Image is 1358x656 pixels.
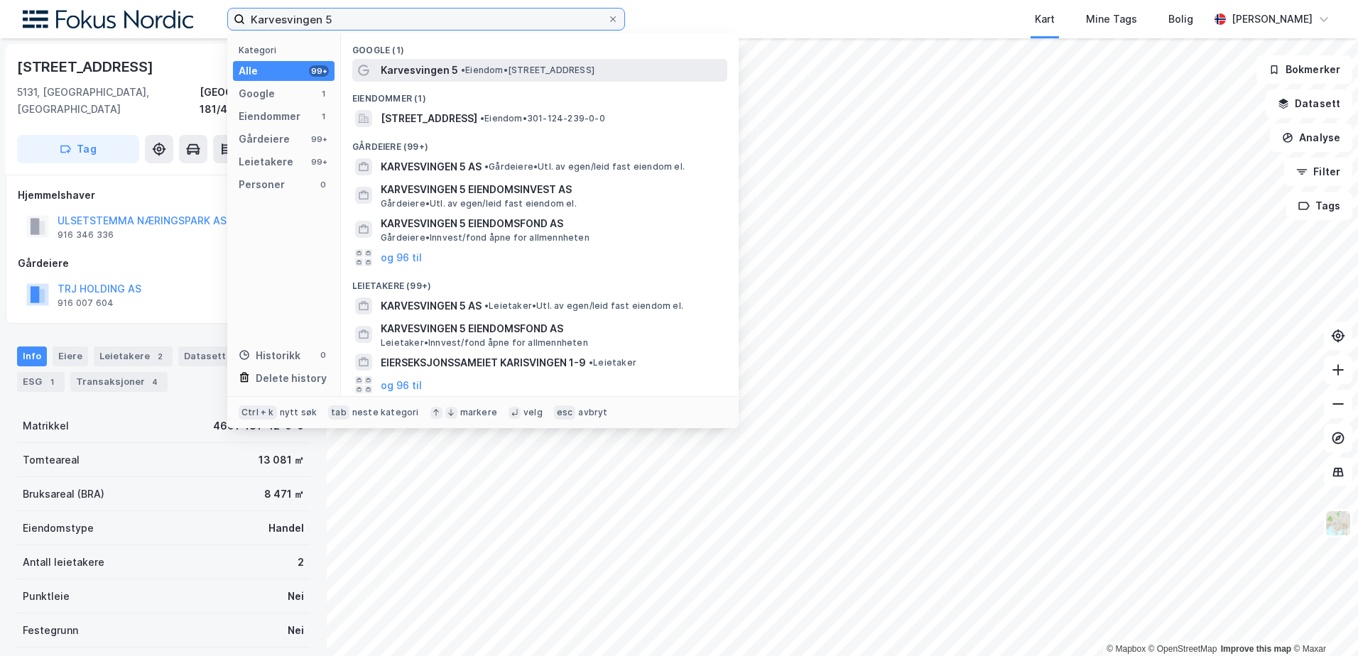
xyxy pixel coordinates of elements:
div: neste kategori [352,407,419,418]
span: KARVESVINGEN 5 EIENDOMSFOND AS [381,215,722,232]
button: Analyse [1270,124,1352,152]
div: Gårdeiere [18,255,309,272]
div: Eiendomstype [23,520,94,537]
div: Personer [239,176,285,193]
div: esc [554,405,576,420]
span: Eiendom • [STREET_ADDRESS] [461,65,594,76]
button: Tags [1286,192,1352,220]
a: Mapbox [1107,644,1146,654]
div: Leietakere (99+) [341,269,739,295]
span: Karvesvingen 5 [381,62,458,79]
div: Kategori [239,45,335,55]
div: nytt søk [280,407,317,418]
span: Leietaker [589,357,636,368]
div: Historikk [239,347,300,364]
div: Ctrl + k [239,405,277,420]
div: 13 081 ㎡ [259,452,304,469]
div: 2 [153,349,167,363]
button: og 96 til [381,249,422,266]
div: markere [460,407,497,418]
span: Leietaker • Innvest/fond åpne for allmennheten [381,337,588,349]
span: Gårdeiere • Utl. av egen/leid fast eiendom el. [484,161,685,173]
div: Info [17,346,47,366]
span: • [484,161,489,172]
div: Eiere [53,346,88,366]
div: velg [523,407,543,418]
div: Eiendommer [239,108,300,125]
div: 99+ [309,65,329,77]
div: Kart [1035,11,1055,28]
div: 0 [317,349,329,361]
div: Leietakere [239,153,293,170]
input: Søk på adresse, matrikkel, gårdeiere, leietakere eller personer [245,9,607,30]
div: Google (1) [341,33,739,59]
span: KARVESVINGEN 5 AS [381,297,482,315]
div: Festegrunn [23,622,78,639]
span: Eiendom • 301-124-239-0-0 [480,113,605,124]
div: Antall leietakere [23,554,104,571]
span: • [461,65,465,75]
div: 2 [298,554,304,571]
span: [STREET_ADDRESS] [381,110,477,127]
div: Datasett [178,346,249,366]
span: KARVESVINGEN 5 EIENDOMSINVEST AS [381,181,722,198]
div: Bruksareal (BRA) [23,486,104,503]
div: Gårdeiere (99+) [341,130,739,155]
div: Hjemmelshaver [18,187,309,204]
div: Google [239,85,275,102]
span: KARVESVINGEN 5 AS [381,158,482,175]
span: Gårdeiere • Utl. av egen/leid fast eiendom el. [381,198,577,209]
span: • [484,300,489,311]
div: [GEOGRAPHIC_DATA], 181/42 [200,84,310,118]
img: Z [1325,510,1352,537]
span: • [589,357,593,368]
div: Alle [239,62,258,80]
iframe: Chat Widget [1287,588,1358,656]
div: 8 471 ㎡ [264,486,304,503]
div: 4601-181-42-0-0 [213,417,304,434]
div: Leietakere [94,346,173,366]
img: fokus-nordic-logo.8a93422641609758e4ac.png [23,10,193,29]
div: 916 346 336 [58,229,114,241]
div: 99+ [309,156,329,168]
div: [PERSON_NAME] [1232,11,1313,28]
span: Gårdeiere • Innvest/fond åpne for allmennheten [381,232,590,244]
a: OpenStreetMap [1148,644,1217,654]
div: ESG [17,372,65,392]
div: 4 [148,375,162,389]
button: Tag [17,135,139,163]
div: Kontrollprogram for chat [1287,588,1358,656]
button: Bokmerker [1256,55,1352,84]
span: Leietaker • Utl. av egen/leid fast eiendom el. [484,300,683,312]
div: Punktleie [23,588,70,605]
button: og 96 til [381,376,422,393]
div: Handel [268,520,304,537]
div: Nei [288,622,304,639]
div: 99+ [309,133,329,145]
div: 1 [317,88,329,99]
div: Transaksjoner [70,372,168,392]
div: Tomteareal [23,452,80,469]
div: tab [328,405,349,420]
div: Delete history [256,370,327,387]
button: Filter [1284,158,1352,186]
div: avbryt [578,407,607,418]
div: Gårdeiere [239,131,290,148]
div: 916 007 604 [58,297,114,309]
span: KARVESVINGEN 5 EIENDOMSFOND AS [381,320,722,337]
div: 1 [45,375,59,389]
div: [STREET_ADDRESS] [17,55,156,78]
div: 0 [317,179,329,190]
div: 1 [317,111,329,122]
div: Bolig [1168,11,1193,28]
button: Datasett [1266,89,1352,118]
div: Matrikkel [23,417,69,434]
span: EIERSEKSJONSSAMEIET KARISVINGEN 1-9 [381,354,586,371]
div: 5131, [GEOGRAPHIC_DATA], [GEOGRAPHIC_DATA] [17,84,200,118]
div: Nei [288,588,304,605]
div: Eiendommer (1) [341,82,739,107]
span: • [480,113,484,124]
div: Mine Tags [1086,11,1137,28]
a: Improve this map [1221,644,1291,654]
